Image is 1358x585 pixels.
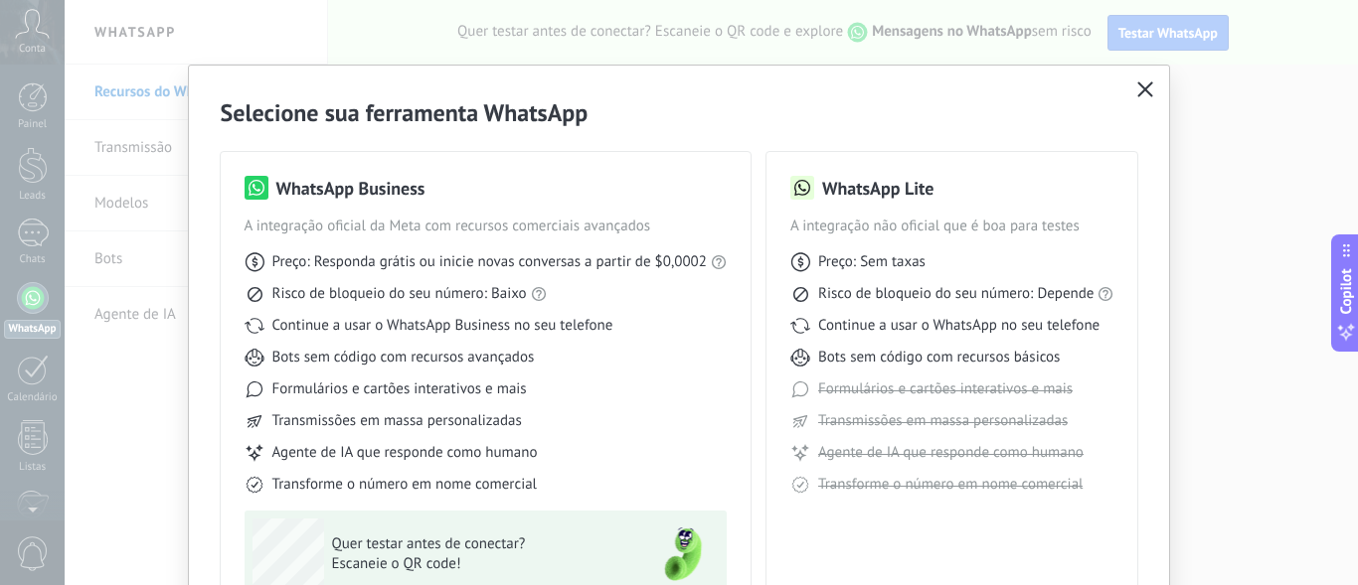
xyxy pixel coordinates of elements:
span: A integração não oficial que é boa para testes [790,217,1114,236]
h3: WhatsApp Lite [822,176,934,201]
span: Transforme o número em nome comercial [818,475,1083,495]
span: Risco de bloqueio do seu número: Baixo [272,284,527,304]
span: Preço: Sem taxas [818,252,926,272]
span: Agente de IA que responde como humano [818,443,1084,463]
h2: Selecione sua ferramenta WhatsApp [221,97,1138,128]
span: Continue a usar o WhatsApp Business no seu telefone [272,316,613,336]
span: A integração oficial da Meta com recursos comerciais avançados [245,217,727,236]
span: Quer testar antes de conectar? [332,534,622,554]
span: Escaneie o QR code! [332,554,622,574]
span: Risco de bloqueio do seu número: Depende [818,284,1095,304]
span: Transforme o número em nome comercial [272,475,537,495]
span: Bots sem código com recursos básicos [818,348,1060,367]
h3: WhatsApp Business [276,176,425,201]
span: Preço: Responda grátis ou inicie novas conversas a partir de $0,0002 [272,252,707,272]
span: Transmissões em massa personalizadas [818,411,1068,431]
span: Agente de IA que responde como humano [272,443,538,463]
span: Transmissões em massa personalizadas [272,411,522,431]
span: Continue a usar o WhatsApp no seu telefone [818,316,1100,336]
span: Formulários e cartões interativos e mais [272,379,527,399]
span: Bots sem código com recursos avançados [272,348,535,367]
span: Formulários e cartões interativos e mais [818,379,1073,399]
span: Copilot [1336,268,1356,314]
